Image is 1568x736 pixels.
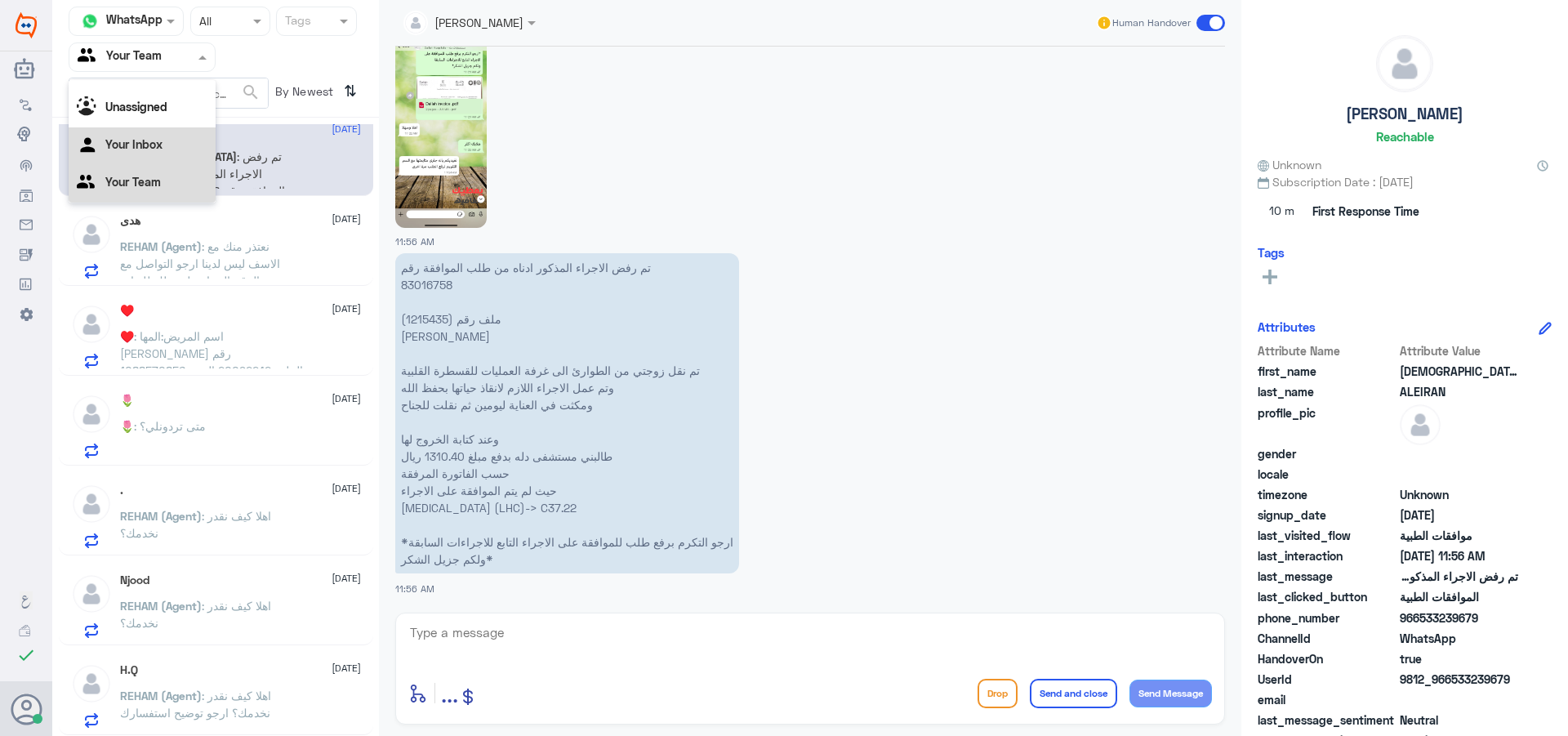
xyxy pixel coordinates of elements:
button: Send and close [1030,679,1117,708]
span: [DATE] [332,301,361,316]
button: Send Message [1129,680,1212,707]
span: REHAM (Agent) [120,599,202,613]
h6: Reachable [1376,129,1434,144]
span: last_clicked_button [1258,588,1396,605]
i: ⇅ [344,78,357,105]
span: 🌷 [120,419,134,433]
span: search [241,83,261,102]
span: [DATE] [332,571,361,586]
span: first_name [1258,363,1396,380]
b: Unassigned [105,100,167,114]
img: defaultAdmin.png [71,394,112,435]
span: [DATE] [332,481,361,496]
span: last_name [1258,383,1396,400]
p: 19/8/2025, 11:56 AM [395,253,739,573]
span: تم رفض الاجراء المذكور ادناه من طلب الموافقة رقم 83016758 ملف رقم (1215435) نورة عبدالعزيز الغانم... [1400,568,1518,585]
button: Avatar [11,694,42,725]
h5: Njood [120,573,149,587]
h5: . [120,484,123,497]
h5: [PERSON_NAME] [1346,105,1463,123]
span: signup_date [1258,506,1396,524]
span: REHAM (Agent) [120,689,202,703]
span: phone_number [1258,609,1396,627]
span: profile_pic [1258,404,1396,442]
span: last_visited_flow [1258,527,1396,544]
span: email [1258,691,1396,708]
span: last_message [1258,568,1396,585]
span: Attribute Value [1400,342,1518,359]
span: 10 m [1258,197,1307,226]
span: [DATE] [332,212,361,226]
span: last_interaction [1258,547,1396,564]
h6: Tags [1258,245,1285,260]
span: gender [1258,445,1396,462]
h5: ♥️ [120,304,134,318]
span: Human Handover [1112,16,1191,30]
span: true [1400,650,1518,667]
h5: 🌷 [120,394,134,408]
span: [DATE] [332,661,361,676]
b: Your Team [105,175,161,189]
h5: H.Q [120,663,138,677]
span: 966533239679 [1400,609,1518,627]
span: null [1400,445,1518,462]
img: defaultAdmin.png [71,214,112,255]
img: Widebot Logo [16,12,37,38]
span: : نعتذر منك مع الاسف ليس لدينا ارجو التواصل مع الرقم المجاني لتحويلك للعيادة [120,239,280,288]
span: 0 [1400,711,1518,729]
span: 11:56 AM [395,583,434,594]
img: defaultAdmin.png [1377,36,1432,91]
span: locale [1258,466,1396,483]
span: Unknown [1258,156,1321,173]
button: Drop [978,679,1018,708]
span: timezone [1258,486,1396,503]
img: yourTeam.svg [78,45,102,69]
img: 790476813507335.jpg [395,29,487,228]
img: Unassigned.svg [77,96,101,121]
span: 9812_966533239679 [1400,671,1518,688]
span: 11:56 AM [395,236,434,247]
span: First Response Time [1312,203,1419,220]
img: yourInbox.svg [77,134,101,158]
img: yourTeam.svg [77,172,101,196]
span: null [1400,691,1518,708]
span: ... [441,678,458,707]
h5: هدى [120,214,140,228]
b: All [77,68,89,82]
div: Tags [283,11,311,33]
img: defaultAdmin.png [1400,404,1441,445]
span: By Newest [269,78,337,110]
span: HandoverOn [1258,650,1396,667]
span: last_message_sentiment [1258,711,1396,729]
span: ALEIRAN [1400,383,1518,400]
img: defaultAdmin.png [71,484,112,524]
img: defaultAdmin.png [71,573,112,614]
span: UserId [1258,671,1396,688]
img: defaultAdmin.png [71,304,112,345]
span: null [1400,466,1518,483]
img: whatsapp.png [78,9,102,33]
span: الموافقات الطبية [1400,588,1518,605]
span: موافقات الطبية [1400,527,1518,544]
span: [DATE] [332,122,361,136]
span: 2 [1400,630,1518,647]
button: ... [441,675,458,711]
input: Search by Name, Local etc… [69,78,268,108]
b: Your Inbox [105,137,163,151]
span: Attribute Name [1258,342,1396,359]
span: ♥️ [120,329,134,343]
span: [DATE] [332,391,361,406]
span: REHAM (Agent) [120,239,202,253]
span: : متى تردونلي؟ [134,419,206,433]
span: : اسم المريض:المها [PERSON_NAME] رقم الملف:20092242 الهويه:1088570856 0502523950 عندي ادويه وبعضه... [120,329,303,429]
span: MOHAMMED [1400,363,1518,380]
span: 2025-02-04T09:36:39.002Z [1400,506,1518,524]
img: defaultAdmin.png [71,663,112,704]
span: ChannelId [1258,630,1396,647]
span: Unknown [1400,486,1518,503]
span: 2025-08-19T08:56:52.923Z [1400,547,1518,564]
i: check [16,645,36,665]
button: search [241,79,261,106]
span: Subscription Date : [DATE] [1258,173,1552,190]
h6: Attributes [1258,319,1316,334]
